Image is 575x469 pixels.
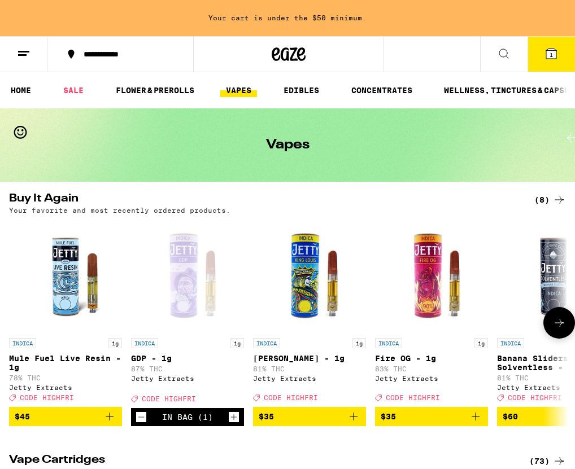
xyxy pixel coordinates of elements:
a: Open page for King Louis - 1g from Jetty Extracts [253,220,366,407]
p: [PERSON_NAME] - 1g [253,354,366,363]
p: INDICA [9,338,36,348]
p: 78% THC [9,374,122,382]
span: CODE HIGHFRI [142,395,196,402]
span: 1 [550,51,553,58]
span: CODE HIGHFRI [264,394,318,401]
p: INDICA [131,338,158,348]
div: Jetty Extracts [375,375,488,382]
span: CODE HIGHFRI [20,394,74,401]
a: Open page for Fire OG - 1g from Jetty Extracts [375,220,488,407]
button: Add to bag [253,407,366,426]
button: Increment [228,411,239,423]
img: Jetty Extracts - Fire OG - 1g [375,220,488,332]
span: $45 [15,412,30,421]
p: INDICA [497,338,524,348]
p: Mule Fuel Live Resin - 1g [9,354,122,372]
button: Add to bag [9,407,122,426]
span: CODE HIGHFRI [386,394,440,401]
a: Open page for Mule Fuel Live Resin - 1g from Jetty Extracts [9,220,122,407]
button: Decrement [136,411,147,423]
h2: Buy It Again [9,193,511,207]
span: $35 [259,412,274,421]
div: Jetty Extracts [9,384,122,391]
p: Fire OG - 1g [375,354,488,363]
p: 87% THC [131,365,244,372]
a: EDIBLES [278,84,325,97]
button: Add to bag [375,407,488,426]
div: Jetty Extracts [253,375,366,382]
div: Jetty Extracts [131,375,244,382]
a: Open page for GDP - 1g from Jetty Extracts [131,220,244,408]
h1: Vapes [266,138,310,152]
p: 1g [230,338,244,348]
span: $60 [503,412,518,421]
span: Hi. Need any help? [7,8,81,17]
p: 1g [474,338,488,348]
p: 1g [352,338,366,348]
p: 83% THC [375,365,488,372]
a: VAPES [220,84,257,97]
p: 1g [108,338,122,348]
a: CONCENTRATES [346,84,418,97]
span: CODE HIGHFRI [508,394,562,401]
img: Jetty Extracts - King Louis - 1g [253,220,366,332]
h2: Vape Cartridges [9,454,511,468]
img: Jetty Extracts - Mule Fuel Live Resin - 1g [9,220,122,332]
a: (8) [534,193,566,207]
a: SALE [58,84,89,97]
a: (73) [529,454,566,468]
span: $35 [381,412,396,421]
a: HOME [5,84,37,97]
button: 1 [528,37,575,72]
p: INDICA [375,338,402,348]
p: Your favorite and most recently ordered products. [9,207,230,214]
p: GDP - 1g [131,354,244,363]
div: In Bag (1) [162,413,213,422]
a: FLOWER & PREROLLS [110,84,200,97]
p: 81% THC [253,365,366,372]
p: INDICA [253,338,280,348]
